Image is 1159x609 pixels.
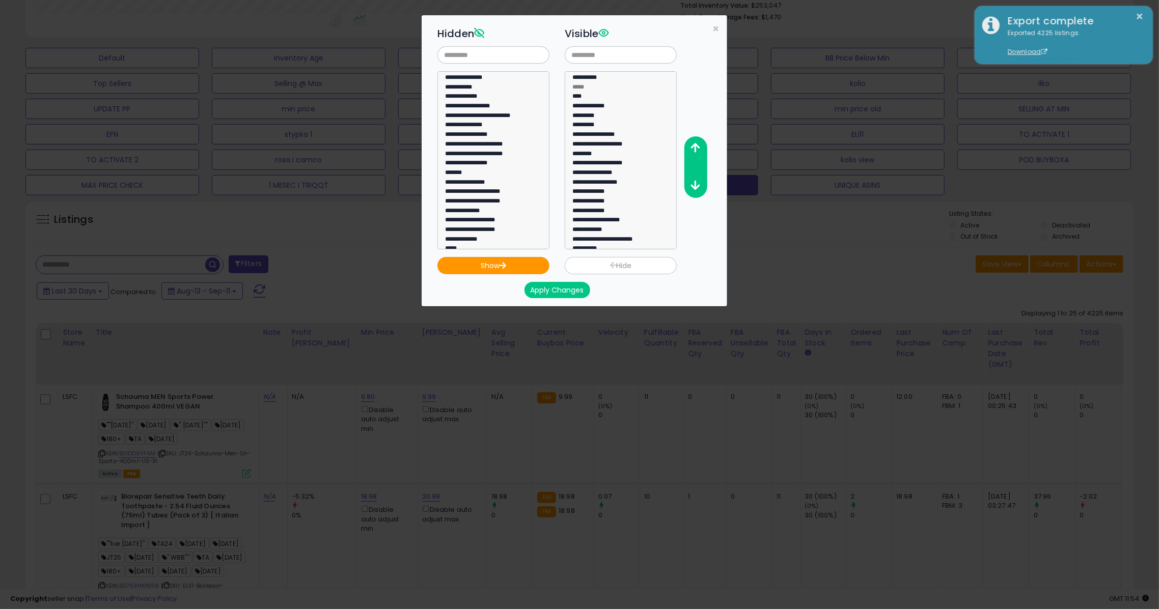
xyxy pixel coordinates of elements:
[565,257,677,274] button: Hide
[437,257,549,274] button: Show
[1008,47,1047,56] a: Download
[1000,28,1145,57] div: Exported 4225 listings.
[1000,14,1145,28] div: Export complete
[712,21,719,36] span: ×
[1136,10,1144,23] button: ×
[525,282,590,298] button: Apply Changes
[565,26,677,41] h3: Visible
[437,26,549,41] h3: Hidden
